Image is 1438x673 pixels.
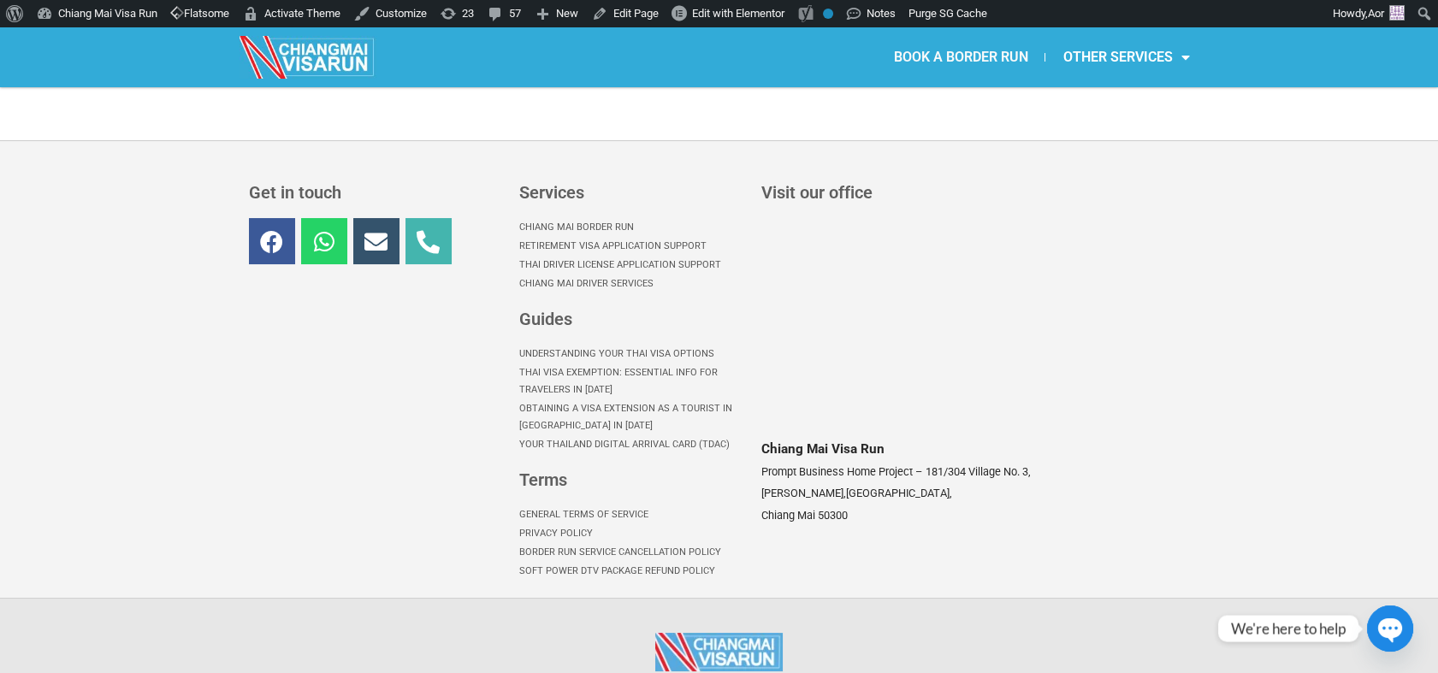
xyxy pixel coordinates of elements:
span: Aor [1368,7,1384,20]
a: Retirement Visa Application Support [519,237,744,256]
nav: Menu [519,345,744,454]
a: Obtaining a Visa Extension as a Tourist in [GEOGRAPHIC_DATA] in [DATE] [519,399,744,435]
h3: Get in touch [249,184,502,201]
a: Understanding Your Thai Visa options [519,345,744,363]
nav: Menu [719,38,1206,77]
span: Edit with Elementor [692,7,784,20]
a: OTHER SERVICES [1045,38,1206,77]
a: Chiang Mai Border Run [519,218,744,237]
a: Chiang Mai Driver Services [519,275,744,293]
a: Your Thailand Digital Arrival Card (TDAC) [519,435,744,454]
a: Privacy Policy [519,524,744,543]
h3: Visit our office [761,184,1186,201]
div: No index [823,9,833,19]
a: BOOK A BORDER RUN [876,38,1044,77]
nav: Menu [519,505,744,581]
a: Border Run Service Cancellation Policy [519,543,744,562]
a: Soft Power DTV Package Refund Policy [519,562,744,581]
span: Chiang Mai Visa Run [761,441,885,457]
a: Thai Driver License Application Support [519,256,744,275]
a: Thai Visa Exemption: Essential Info for Travelers in [DATE] [519,363,744,399]
h3: Terms [519,471,744,488]
h3: Guides [519,310,744,328]
nav: Menu [519,218,744,293]
span: Prompt Business Home Project – [761,465,922,478]
span: [GEOGRAPHIC_DATA], Chiang Mai 50300 [761,487,952,522]
a: General Terms of Service [519,505,744,524]
h3: Services [519,184,744,201]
